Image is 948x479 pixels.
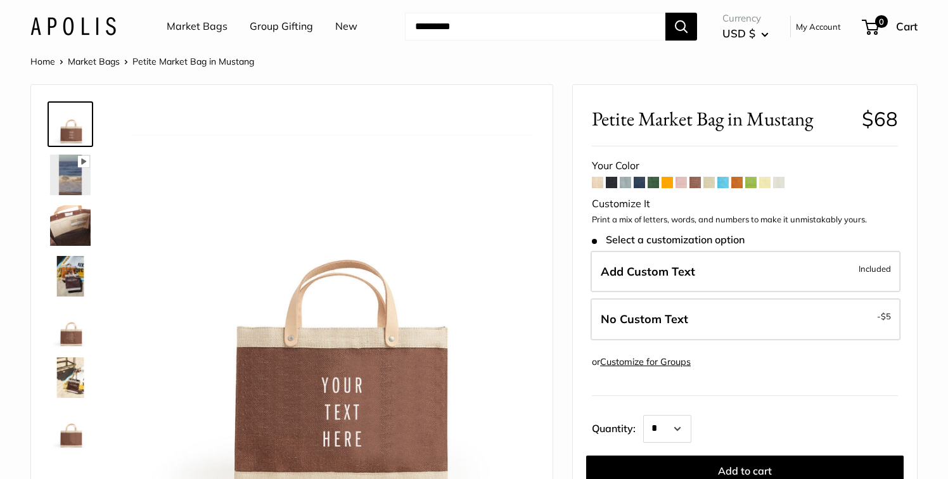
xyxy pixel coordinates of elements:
button: Search [665,13,697,41]
div: or [592,354,691,371]
label: Quantity: [592,411,643,443]
a: Petite Market Bag in Mustang [48,152,93,198]
span: $68 [862,106,898,131]
a: New [335,17,357,36]
img: Petite Market Bag in Mustang [50,357,91,398]
img: Petite Market Bag in Mustang [50,256,91,297]
span: Currency [722,10,769,27]
span: Petite Market Bag in Mustang [592,107,852,131]
a: Petite Market Bag in Mustang [48,355,93,400]
a: Petite Market Bag in Mustang [48,304,93,350]
img: Apolis [30,17,116,35]
label: Add Custom Text [591,251,900,293]
nav: Breadcrumb [30,53,254,70]
button: USD $ [722,23,769,44]
img: Petite Market Bag in Mustang [50,155,91,195]
span: USD $ [722,27,755,40]
span: 0 [875,15,888,28]
span: No Custom Text [601,312,688,326]
a: Group Gifting [250,17,313,36]
a: My Account [796,19,841,34]
a: 0 Cart [863,16,918,37]
a: Petite Market Bag in Mustang [48,101,93,147]
a: Petite Market Bag in Mustang [48,253,93,299]
img: Petite Market Bag in Mustang [50,205,91,246]
img: Petite Market Bag in Mustang [50,408,91,449]
img: Petite Market Bag in Mustang [50,307,91,347]
a: Market Bags [68,56,120,67]
a: Petite Market Bag in Mustang [48,203,93,248]
a: Customize for Groups [600,356,691,367]
p: Print a mix of letters, words, and numbers to make it unmistakably yours. [592,214,898,226]
span: Cart [896,20,918,33]
span: Included [859,261,891,276]
span: Add Custom Text [601,264,695,279]
span: $5 [881,311,891,321]
input: Search... [405,13,665,41]
label: Leave Blank [591,298,900,340]
a: Market Bags [167,17,227,36]
img: Petite Market Bag in Mustang [50,104,91,144]
a: Home [30,56,55,67]
span: - [877,309,891,324]
a: Petite Market Bag in Mustang [48,406,93,451]
span: Select a customization option [592,234,745,246]
div: Customize It [592,195,898,214]
span: Petite Market Bag in Mustang [132,56,254,67]
div: Your Color [592,156,898,176]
